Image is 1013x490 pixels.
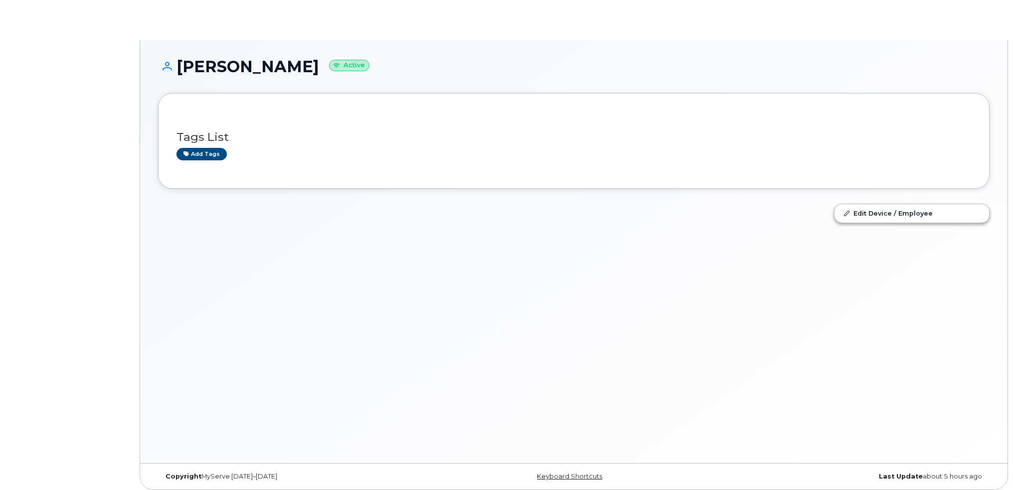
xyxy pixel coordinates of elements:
[329,60,369,71] small: Active
[176,148,227,160] a: Add tags
[712,473,990,481] div: about 5 hours ago
[158,58,990,75] h1: [PERSON_NAME]
[176,131,971,143] h3: Tags List
[166,473,201,480] strong: Copyright
[879,473,923,480] strong: Last Update
[537,473,602,480] a: Keyboard Shortcuts
[835,204,989,222] a: Edit Device / Employee
[158,473,435,481] div: MyServe [DATE]–[DATE]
